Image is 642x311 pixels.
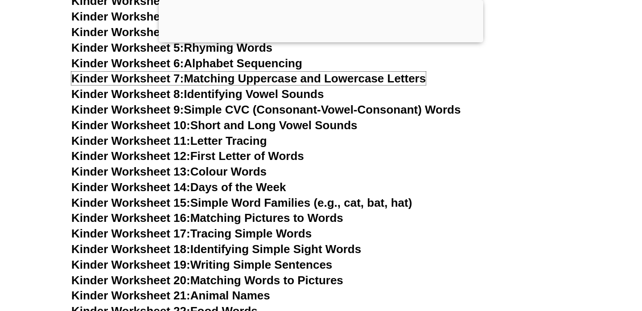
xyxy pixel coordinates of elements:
span: Kinder Worksheet 15: [71,196,190,209]
iframe: Chat Widget [489,210,642,311]
span: Kinder Worksheet 4: [71,25,184,39]
span: Kinder Worksheet 16: [71,211,190,225]
span: Kinder Worksheet 20: [71,274,190,287]
span: Kinder Worksheet 13: [71,165,190,178]
span: Kinder Worksheet 11: [71,134,190,147]
a: Kinder Worksheet 9:Simple CVC (Consonant-Vowel-Consonant) Words [71,103,461,116]
a: Kinder Worksheet 6:Alphabet Sequencing [71,57,302,70]
a: Kinder Worksheet 19:Writing Simple Sentences [71,258,332,271]
span: Kinder Worksheet 7: [71,72,184,85]
span: Kinder Worksheet 8: [71,87,184,101]
span: Kinder Worksheet 21: [71,289,190,302]
a: Kinder Worksheet 16:Matching Pictures to Words [71,211,343,225]
span: Kinder Worksheet 14: [71,180,190,194]
span: Kinder Worksheet 3: [71,10,184,23]
a: Kinder Worksheet 8:Identifying Vowel Sounds [71,87,324,101]
span: Kinder Worksheet 12: [71,149,190,163]
span: Kinder Worksheet 6: [71,57,184,70]
a: Kinder Worksheet 5:Rhyming Words [71,41,272,54]
a: Kinder Worksheet 11:Letter Tracing [71,134,267,147]
a: Kinder Worksheet 10:Short and Long Vowel Sounds [71,119,358,132]
a: Kinder Worksheet 7:Matching Uppercase and Lowercase Letters [71,72,426,85]
a: Kinder Worksheet 20:Matching Words to Pictures [71,274,343,287]
span: Kinder Worksheet 9: [71,103,184,116]
a: Kinder Worksheet 15:Simple Word Families (e.g., cat, bat, hat) [71,196,412,209]
span: Kinder Worksheet 10: [71,119,190,132]
a: Kinder Worksheet 13:Colour Words [71,165,267,178]
span: Kinder Worksheet 18: [71,242,190,256]
a: Kinder Worksheet 4:Beginning Sounds: Connecting Letters to Words [71,25,452,39]
a: Kinder Worksheet 3:Matching Letters to Pictures [71,10,340,23]
span: Kinder Worksheet 17: [71,227,190,240]
span: Kinder Worksheet 19: [71,258,190,271]
a: Kinder Worksheet 17:Tracing Simple Words [71,227,312,240]
a: Kinder Worksheet 21:Animal Names [71,289,270,302]
span: Kinder Worksheet 5: [71,41,184,54]
a: Kinder Worksheet 12:First Letter of Words [71,149,304,163]
a: Kinder Worksheet 14:Days of the Week [71,180,286,194]
a: Kinder Worksheet 18:Identifying Simple Sight Words [71,242,361,256]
